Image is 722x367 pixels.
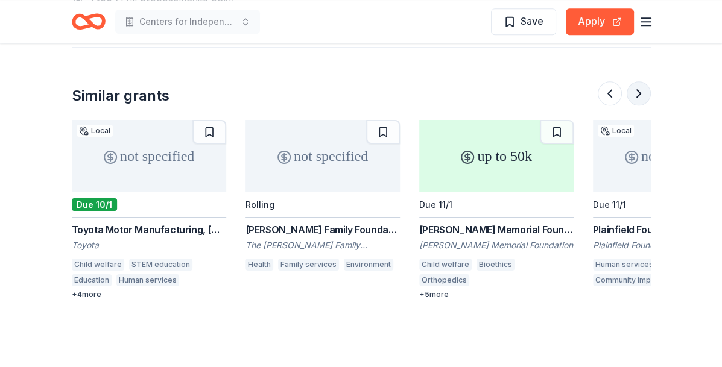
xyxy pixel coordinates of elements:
[116,274,179,286] div: Human services
[593,274,688,286] div: Community improvement
[521,13,543,29] span: Save
[419,259,472,271] div: Child welfare
[245,239,400,251] div: The [PERSON_NAME] Family Foundation
[72,198,117,211] div: Due 10/1
[72,120,226,192] div: not specified
[129,259,192,271] div: STEM education
[72,274,112,286] div: Education
[566,8,634,35] button: Apply
[477,259,515,271] div: Bioethics
[77,125,113,137] div: Local
[72,7,106,36] a: Home
[593,199,626,210] div: Due 11/1
[419,199,452,210] div: Due 11/1
[344,259,393,271] div: Environment
[115,10,260,34] button: Centers for Independence Operations and Programming
[598,125,634,137] div: Local
[139,14,236,29] span: Centers for Independence Operations and Programming
[72,239,226,251] div: Toyota
[491,8,556,35] button: Save
[278,259,339,271] div: Family services
[419,274,469,286] div: Orthopedics
[593,259,656,271] div: Human services
[245,259,273,271] div: Health
[72,290,226,300] div: + 4 more
[419,120,574,300] a: up to 50kDue 11/1[PERSON_NAME] Memorial Foundation Grant[PERSON_NAME] Memorial FoundationChild we...
[245,199,274,210] div: Rolling
[419,120,574,192] div: up to 50k
[245,222,400,237] div: [PERSON_NAME] Family Foundation Grants
[72,222,226,237] div: Toyota Motor Manufacturing, [US_STATE], Inc. (TMMK) Grants
[245,120,400,274] a: not specifiedRolling[PERSON_NAME] Family Foundation GrantsThe [PERSON_NAME] Family FoundationHeal...
[419,239,574,251] div: [PERSON_NAME] Memorial Foundation
[245,120,400,192] div: not specified
[419,222,574,237] div: [PERSON_NAME] Memorial Foundation Grant
[72,86,169,105] div: Similar grants
[72,120,226,300] a: not specifiedLocalDue 10/1Toyota Motor Manufacturing, [US_STATE], Inc. (TMMK) GrantsToyotaChild w...
[72,259,124,271] div: Child welfare
[419,290,574,300] div: + 5 more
